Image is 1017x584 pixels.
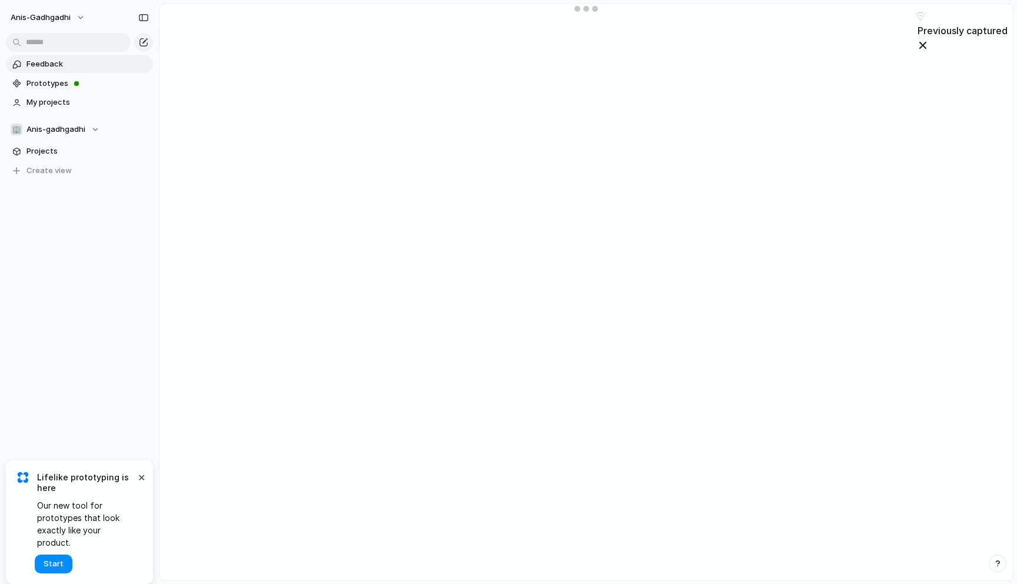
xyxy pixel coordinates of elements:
[26,78,149,89] span: Prototypes
[26,165,72,177] span: Create view
[26,145,149,157] span: Projects
[6,94,153,111] a: My projects
[6,162,153,180] button: Create view
[134,470,148,484] button: Dismiss
[37,499,135,549] span: Our new tool for prototypes that look exactly like your product.
[6,75,153,92] a: Prototypes
[26,97,149,108] span: My projects
[37,472,135,493] span: Lifelike prototyping is here
[6,142,153,160] a: Projects
[6,121,153,138] button: 🏢Anis-gadhgadhi
[5,8,91,27] button: anis-gadhgadhi
[35,555,72,573] button: Start
[11,12,71,24] span: anis-gadhgadhi
[26,124,85,135] span: Anis-gadhgadhi
[44,558,64,570] span: Start
[26,58,149,70] span: Feedback
[6,55,153,73] a: Feedback
[11,124,22,135] div: 🏢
